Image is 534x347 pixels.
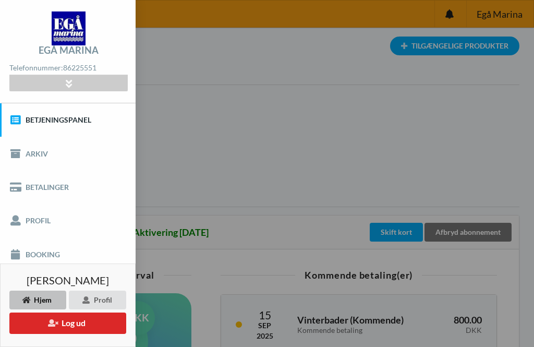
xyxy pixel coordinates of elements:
[9,291,66,309] div: Hjem
[39,45,99,55] div: Egå Marina
[27,275,109,285] span: [PERSON_NAME]
[52,11,86,45] img: logo
[9,313,126,334] button: Log ud
[9,61,127,75] div: Telefonnummer:
[63,63,96,72] strong: 86225551
[69,291,126,309] div: Profil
